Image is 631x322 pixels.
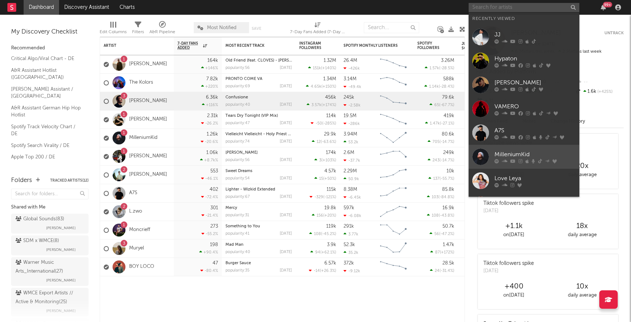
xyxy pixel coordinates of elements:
[427,213,454,218] div: ( )
[442,187,454,192] div: 85.8k
[280,158,292,162] div: [DATE]
[225,103,250,107] div: popularity: 40
[225,43,281,48] div: Most Recent Track
[319,177,323,181] span: 15
[440,85,453,89] span: -28.4 %
[280,66,292,70] div: [DATE]
[129,153,167,160] a: [PERSON_NAME]
[323,77,336,81] div: 1.34M
[324,206,336,210] div: 19.8k
[311,121,336,126] div: ( )
[462,78,491,87] div: 54.4
[15,237,59,245] div: SDM x WMCE ( 8 )
[462,42,480,50] div: Jump Score
[213,261,218,266] div: 47
[324,177,335,181] span: +50 %
[344,150,354,155] div: 2.6M
[210,224,218,229] div: 273
[149,28,175,36] div: A&R Pipeline
[430,268,454,273] div: ( )
[225,224,260,228] a: Something to You
[462,226,491,235] div: 59.4
[462,60,491,69] div: 34.0
[225,188,292,192] div: Lighter - Wizkid Extended
[424,84,454,89] div: ( )
[290,28,345,36] div: 7-Day Fans Added (7-Day Fans Added)
[200,158,218,162] div: +8.7k %
[430,66,439,70] span: 1.57k
[100,28,127,36] div: Edit Columns
[225,77,292,81] div: PRONTO COME VA
[344,195,361,200] div: -6.45k
[225,195,250,199] div: popularity: 67
[129,245,144,252] a: Muryel
[280,121,292,125] div: [DATE]
[11,104,81,119] a: A&R Assistant German Hip Hop Hotlist
[11,85,81,100] a: [PERSON_NAME] Assistant / [GEOGRAPHIC_DATA]
[344,113,356,118] div: 19.5M
[129,227,150,233] a: Moncrieff
[312,139,336,144] div: ( )
[225,232,249,236] div: popularity: 41
[548,231,616,239] div: daily average
[210,242,218,247] div: 198
[308,66,336,70] div: ( )
[280,103,292,107] div: [DATE]
[225,114,292,118] div: Tears Dry Tonight (VIP Mix)
[225,59,323,63] a: Old Friend (feat. CLOVES) - [PERSON_NAME] Remix
[15,215,64,224] div: Global Sounds ( 83 )
[310,195,336,199] div: ( )
[377,203,410,221] svg: Chart title
[440,66,453,70] span: -28.5 %
[201,121,218,126] div: -26.2 %
[483,207,534,215] div: [DATE]
[322,140,335,144] span: -63.6 %
[603,2,612,7] div: 99 +
[225,158,250,162] div: popularity: 56
[377,147,410,166] svg: Chart title
[596,90,613,94] span: +425 %
[201,176,218,181] div: -46.1 %
[280,269,292,273] div: [DATE]
[344,58,357,63] div: 26.4M
[494,54,576,63] div: Hypaton
[377,55,410,74] svg: Chart title
[548,171,616,179] div: daily average
[225,95,292,99] div: Confusione
[323,85,335,89] span: +150 %
[344,158,360,163] div: -37.7k
[344,261,354,266] div: 372k
[11,235,89,255] a: SDM x WMCE(8)[PERSON_NAME]
[434,232,439,236] span: 56
[11,288,89,316] a: WMCE Export Artists // Active & Monitoring(25)[PERSON_NAME]
[46,224,76,232] span: [PERSON_NAME]
[441,140,453,144] span: -14.7 %
[202,102,218,107] div: +116 %
[225,132,292,136] div: Vielleicht Vielleicht - Holy Priest & elMefti Remix
[312,213,336,218] div: ( )
[442,95,454,100] div: 79.6k
[377,239,410,258] svg: Chart title
[432,195,438,199] span: 103
[290,18,345,40] div: 7-Day Fans Added (7-Day Fans Added)
[311,85,321,89] span: 4.65k
[314,158,336,162] div: ( )
[129,209,142,215] a: L.zwo
[280,232,292,236] div: [DATE]
[319,158,321,162] span: 3
[344,269,360,273] div: -9.12k
[324,58,336,63] div: 1.32M
[344,66,360,71] div: -426k
[317,140,321,144] span: 12
[307,102,336,107] div: ( )
[322,232,335,236] span: -45.2 %
[326,113,336,118] div: 114k
[206,150,218,155] div: 1.06k
[327,242,336,247] div: 3.9k
[469,49,579,73] a: Hypaton
[344,77,356,81] div: 3.14M
[313,66,321,70] span: 151k
[210,187,218,192] div: 402
[344,176,359,181] div: 50.9k
[480,222,548,231] div: +1.1k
